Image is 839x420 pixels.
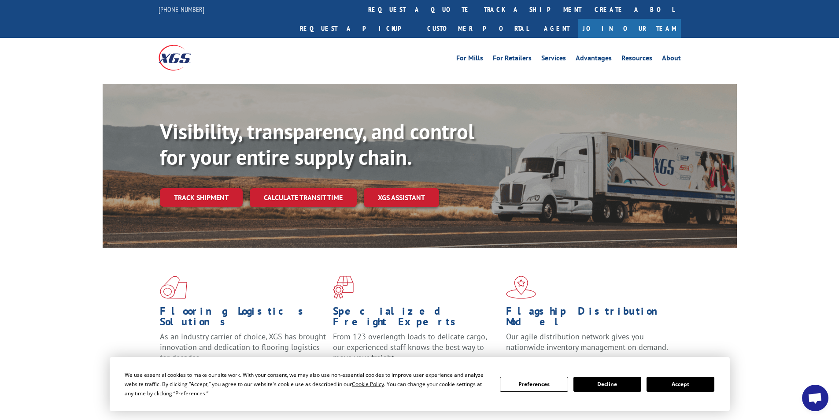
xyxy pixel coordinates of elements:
[293,19,421,38] a: Request a pickup
[159,5,204,14] a: [PHONE_NUMBER]
[421,19,535,38] a: Customer Portal
[647,377,714,392] button: Accept
[621,55,652,64] a: Resources
[352,380,384,388] span: Cookie Policy
[175,390,205,397] span: Preferences
[364,188,439,207] a: XGS ASSISTANT
[125,370,489,398] div: We use essential cookies to make our site work. With your consent, we may also use non-essential ...
[110,357,730,411] div: Cookie Consent Prompt
[250,188,357,207] a: Calculate transit time
[493,55,532,64] a: For Retailers
[506,331,668,352] span: Our agile distribution network gives you nationwide inventory management on demand.
[573,377,641,392] button: Decline
[160,331,326,363] span: As an industry carrier of choice, XGS has brought innovation and dedication to flooring logistics...
[535,19,578,38] a: Agent
[541,55,566,64] a: Services
[333,276,354,299] img: xgs-icon-focused-on-flooring-red
[160,306,326,331] h1: Flooring Logistics Solutions
[456,55,483,64] a: For Mills
[506,306,673,331] h1: Flagship Distribution Model
[576,55,612,64] a: Advantages
[500,377,568,392] button: Preferences
[160,276,187,299] img: xgs-icon-total-supply-chain-intelligence-red
[333,331,499,371] p: From 123 overlength loads to delicate cargo, our experienced staff knows the best way to move you...
[662,55,681,64] a: About
[578,19,681,38] a: Join Our Team
[333,306,499,331] h1: Specialized Freight Experts
[160,118,474,171] b: Visibility, transparency, and control for your entire supply chain.
[506,276,536,299] img: xgs-icon-flagship-distribution-model-red
[802,385,828,411] div: Open chat
[160,188,243,207] a: Track shipment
